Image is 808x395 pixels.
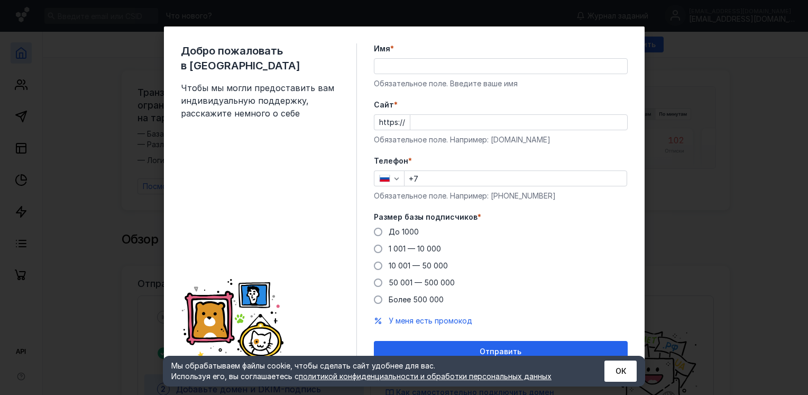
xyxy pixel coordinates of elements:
span: Телефон [374,156,408,166]
button: ОК [604,361,637,382]
div: Обязательное поле. Например: [PHONE_NUMBER] [374,191,628,201]
span: 50 001 — 500 000 [389,278,455,287]
div: Мы обрабатываем файлы cookie, чтобы сделать сайт удобнее для вас. Используя его, вы соглашаетесь c [171,361,579,382]
span: Отправить [480,347,521,356]
span: До 1000 [389,227,419,236]
button: У меня есть промокод [389,316,472,326]
span: Имя [374,43,390,54]
span: У меня есть промокод [389,316,472,325]
div: Обязательное поле. Например: [DOMAIN_NAME] [374,134,628,145]
a: политикой конфиденциальности и обработки персональных данных [299,372,552,381]
span: Размер базы подписчиков [374,212,478,222]
span: 1 001 — 10 000 [389,244,441,253]
div: Обязательное поле. Введите ваше имя [374,78,628,89]
span: Cайт [374,100,394,110]
button: Отправить [374,341,628,362]
span: Чтобы мы могли предоставить вам индивидуальную поддержку, расскажите немного о себе [181,82,339,120]
span: Добро пожаловать в [GEOGRAPHIC_DATA] [181,43,339,73]
span: Более 500 000 [389,295,444,304]
span: 10 001 — 50 000 [389,261,448,270]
